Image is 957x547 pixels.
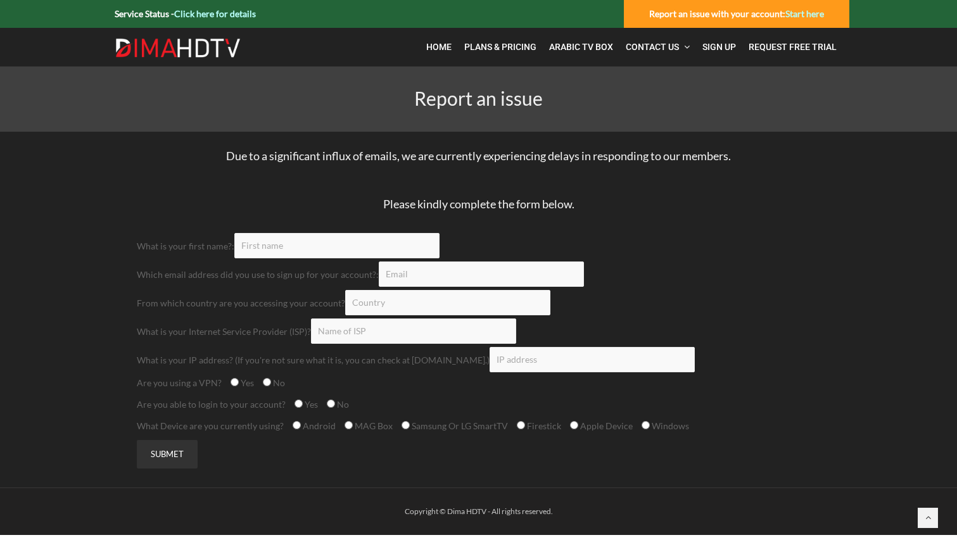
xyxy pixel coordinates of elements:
[301,420,336,431] span: Android
[345,290,550,315] input: Country
[137,347,821,372] div: What is your IP address? (If you're not sure what it is, you can check at [DOMAIN_NAME].)
[525,420,561,431] span: Firestick
[226,149,731,163] span: Due to a significant influx of emails, we are currently experiencing delays in responding to our ...
[303,399,318,410] span: Yes
[379,261,584,287] input: Email
[137,290,821,315] div: From which country are you accessing your account?
[642,421,650,429] input: Windows
[137,261,821,287] div: Which email address did you use to sign up for your account?:
[293,421,301,429] input: Android
[543,34,619,60] a: Arabic TV Box
[458,34,543,60] a: Plans & Pricing
[295,399,303,408] input: Yes
[234,233,440,258] input: First name
[702,42,736,52] span: Sign Up
[619,34,696,60] a: Contact Us
[626,42,679,52] span: Contact Us
[353,420,393,431] span: MAG Box
[383,197,574,211] span: Please kindly complete the form below.
[549,42,613,52] span: Arabic TV Box
[311,318,516,344] input: Name of ISP
[464,42,536,52] span: Plans & Pricing
[570,421,578,429] input: Apple Device
[263,378,271,386] input: No
[108,504,849,519] div: Copyright © Dima HDTV - All rights reserved.
[742,34,843,60] a: Request Free Trial
[517,421,525,429] input: Firestick
[918,508,938,528] a: Back to top
[327,399,335,408] input: No
[271,377,285,388] span: No
[410,420,508,431] span: Samsung Or LG SmartTV
[115,38,241,58] img: Dima HDTV
[137,375,821,391] div: Are you using a VPN?
[402,421,410,429] input: Samsung Or LG SmartTV
[137,418,821,434] div: What Device are you currently using?
[785,8,824,19] a: Start here
[749,42,837,52] span: Request Free Trial
[137,318,821,344] div: What is your Internet Service Provider (ISP)?
[174,8,256,19] a: Click here for details
[578,420,633,431] span: Apple Device
[696,34,742,60] a: Sign Up
[345,421,353,429] input: MAG Box
[420,34,458,60] a: Home
[127,233,830,487] form: Contact form
[239,377,254,388] span: Yes
[231,378,239,386] input: Yes
[490,347,695,372] input: IP address
[335,399,349,410] span: No
[414,87,543,110] span: Report an issue
[650,420,689,431] span: Windows
[649,8,824,19] strong: Report an issue with your account:
[115,8,256,19] strong: Service Status -
[137,397,821,412] div: Are you able to login to your account?
[137,440,198,468] input: SUBMET
[426,42,452,52] span: Home
[137,233,821,258] div: What is your first name?:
